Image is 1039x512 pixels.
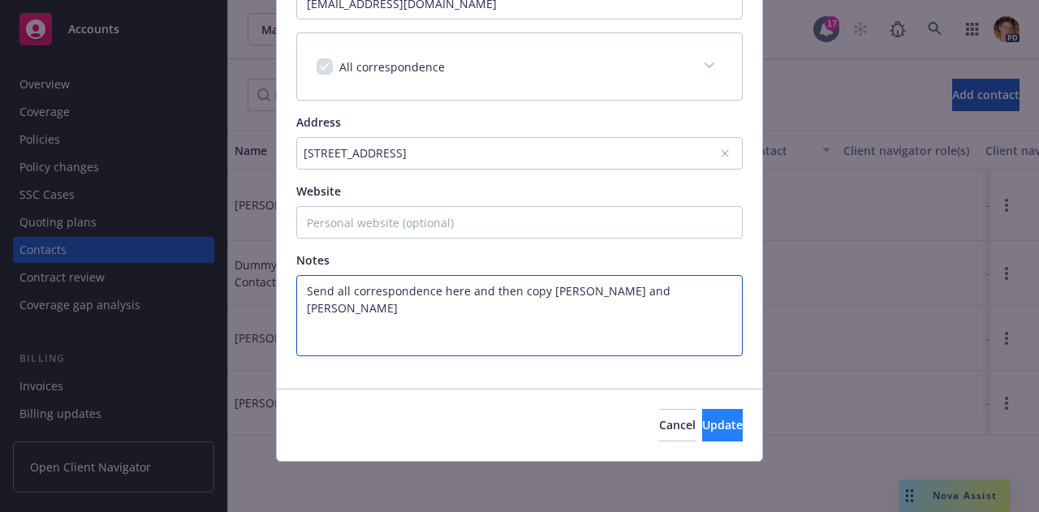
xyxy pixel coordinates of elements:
input: Personal website (optional) [296,206,743,239]
span: Cancel [659,417,696,432]
span: All correspondence [339,59,445,75]
span: Address [296,114,341,130]
textarea: Send all correspondence here and then copy [PERSON_NAME] and [PERSON_NAME] [296,275,743,356]
div: [STREET_ADDRESS] [304,144,719,161]
div: All correspondence [297,33,742,100]
button: Update [702,409,743,441]
span: Update [702,417,743,432]
button: Cancel [659,409,696,441]
button: [STREET_ADDRESS] [296,137,743,170]
span: Notes [296,252,330,268]
span: Website [296,183,341,199]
